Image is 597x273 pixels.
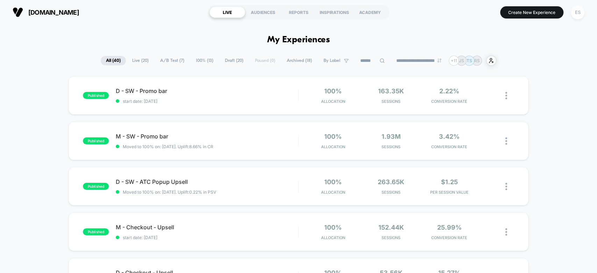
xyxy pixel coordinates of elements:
span: published [83,228,109,235]
div: + 11 [449,56,459,66]
span: Archived ( 18 ) [282,56,317,65]
img: close [505,137,507,145]
span: Sessions [364,190,418,195]
span: A/B Test ( 7 ) [155,56,190,65]
span: [DOMAIN_NAME] [28,9,79,16]
span: CONVERSION RATE [422,235,476,240]
span: 25.99% [437,224,461,231]
p: RS [474,58,480,63]
span: All ( 40 ) [101,56,126,65]
span: 100% ( 13 ) [191,56,219,65]
div: INSPIRATIONS [317,7,352,18]
span: 1.93M [382,133,401,140]
span: Allocation [321,99,345,104]
span: Moved to 100% on: [DATE] . Uplift: 8.66% in CR [123,144,213,149]
span: Sessions [364,235,418,240]
button: [DOMAIN_NAME] [10,7,81,18]
span: Live ( 20 ) [127,56,154,65]
span: published [83,137,109,144]
span: D - SW - Promo bar [116,87,298,94]
span: Allocation [321,144,345,149]
span: Moved to 100% on: [DATE] . Uplift: 0.22% in PSV [123,189,216,195]
span: 263.65k [378,178,404,186]
div: REPORTS [281,7,317,18]
img: Visually logo [13,7,23,17]
h1: My Experiences [267,35,330,45]
div: ACADEMY [352,7,388,18]
span: 152.44k [378,224,404,231]
span: 163.35k [378,87,404,95]
span: 3.42% [439,133,460,140]
img: close [505,228,507,236]
span: M - Checkout - Upsell [116,224,298,231]
span: 100% [324,133,342,140]
span: By Label [324,58,340,63]
span: Sessions [364,99,418,104]
p: JS [459,58,464,63]
span: 2.22% [439,87,459,95]
span: start date: [DATE] [116,99,298,104]
span: 100% [324,224,342,231]
span: PER SESSION VALUE [422,190,476,195]
span: $1.25 [441,178,457,186]
span: Allocation [321,190,345,195]
span: Draft ( 20 ) [220,56,249,65]
div: LIVE [209,7,245,18]
span: 100% [324,178,342,186]
div: ES [571,6,584,19]
span: published [83,183,109,190]
span: 100% [324,87,342,95]
span: CONVERSION RATE [422,144,476,149]
span: D - SW - ATC Popup Upsell [116,178,298,185]
p: TS [467,58,472,63]
span: CONVERSION RATE [422,99,476,104]
img: close [505,92,507,99]
span: start date: [DATE] [116,235,298,240]
span: Sessions [364,144,418,149]
span: M - SW - Promo bar [116,133,298,140]
button: Create New Experience [500,6,563,19]
img: close [505,183,507,190]
div: AUDIENCES [245,7,281,18]
span: published [83,92,109,99]
img: end [437,58,441,63]
button: ES [569,5,587,20]
span: Allocation [321,235,345,240]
